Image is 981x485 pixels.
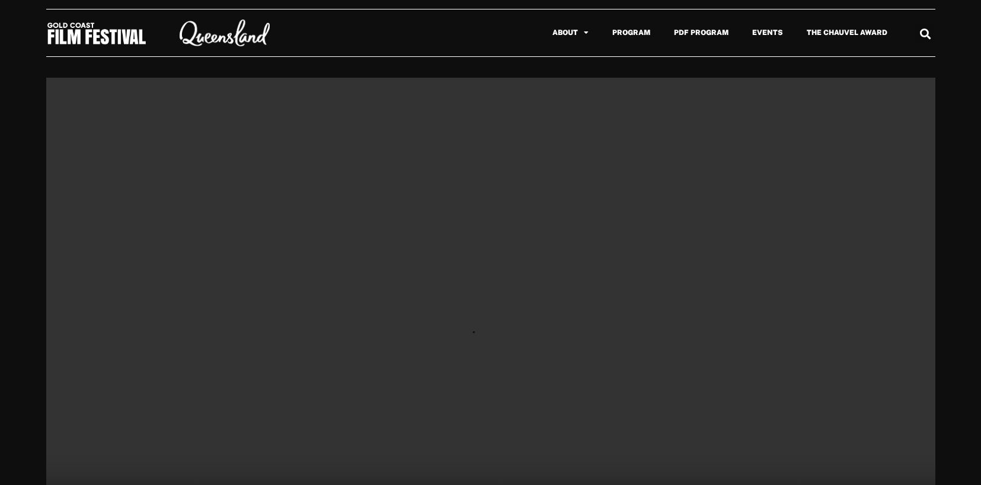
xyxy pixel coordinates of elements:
a: Events [740,19,795,46]
nav: Menu [298,19,899,46]
a: PDF Program [662,19,740,46]
a: Program [600,19,662,46]
a: About [541,19,600,46]
a: The Chauvel Award [795,19,899,46]
div: Search [915,24,935,43]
